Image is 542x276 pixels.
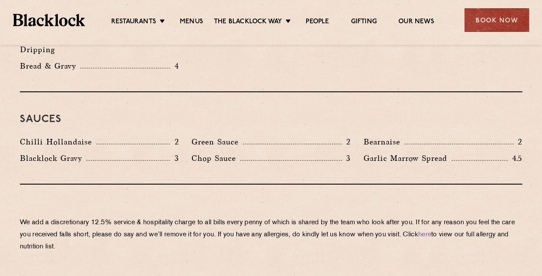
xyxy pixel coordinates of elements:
[20,60,80,72] p: Bread & Gravy
[191,152,240,164] p: Chop Sauce
[351,18,376,27] a: Gifting
[170,136,179,147] p: 2
[191,136,243,148] p: Green Sauce
[20,217,522,253] p: We add a discretionary 12.5% service & hospitality charge to all bills every penny of which is sh...
[306,18,329,27] a: People
[514,136,522,147] p: 2
[170,60,179,72] p: 4
[170,153,179,164] p: 3
[363,152,451,164] p: Garlic Marrow Spread
[111,18,156,27] a: Restaurants
[20,136,96,148] p: Chilli Hollandaise
[464,8,529,32] div: Book Now
[20,152,86,164] p: Blacklock Gravy
[13,14,85,26] img: BL_Textured_Logo-footer-cropped.svg
[180,18,203,27] a: Menus
[398,18,434,27] a: Our News
[342,136,351,147] p: 2
[214,18,282,27] a: The Blacklock Way
[418,232,431,238] a: here
[363,136,404,148] p: Bearnaise
[508,153,522,164] p: 4.5
[342,153,351,164] p: 3
[20,114,522,125] h3: Sauces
